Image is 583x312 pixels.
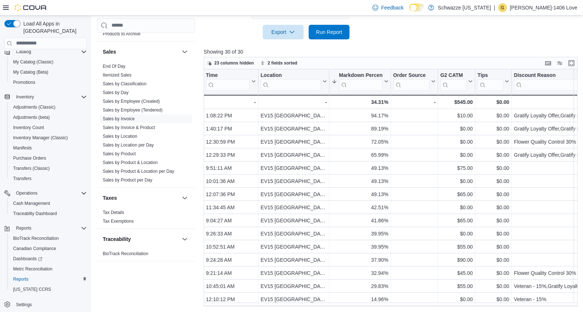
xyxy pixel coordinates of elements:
div: $545.00 [440,98,473,106]
div: Time [206,72,250,90]
div: 72.05% [332,137,388,146]
span: Itemized Sales [103,72,132,78]
div: 12:30:59 PM [206,137,256,146]
a: Sales by Employee (Tendered) [103,108,163,113]
button: Markdown Percent [332,72,388,90]
div: 41.86% [332,216,388,225]
div: Markdown Percent [339,72,383,90]
button: Catalog [1,47,90,57]
div: $0.00 [477,137,509,146]
a: [US_STATE] CCRS [10,285,54,294]
div: 12:29:33 PM [206,151,256,159]
a: Sales by Classification [103,81,146,86]
div: - [206,98,256,106]
h3: Traceability [103,235,131,243]
div: $0.00 [440,229,473,238]
button: Catalog [13,47,34,56]
span: Inventory [13,93,87,101]
button: Adjustments (Classic) [7,102,90,112]
span: My Catalog (Beta) [10,68,87,77]
a: Settings [13,300,35,309]
div: EV15 [GEOGRAPHIC_DATA] [261,203,327,212]
button: Location [261,72,327,90]
button: Canadian Compliance [7,243,90,254]
div: EV15 [GEOGRAPHIC_DATA] [261,229,327,238]
div: 1:40:17 PM [206,124,256,133]
span: My Catalog (Beta) [13,69,48,75]
button: Metrc Reconciliation [7,264,90,274]
a: Canadian Compliance [10,244,59,253]
button: Reports [1,223,90,233]
span: Adjustments (beta) [10,113,87,122]
span: Dashboards [10,254,87,263]
a: Sales by Product & Location per Day [103,169,174,174]
a: Adjustments (Classic) [10,103,58,112]
a: Traceabilty Dashboard [10,209,60,218]
a: Sales by Location per Day [103,143,154,148]
span: Transfers (Classic) [13,165,50,171]
span: Tax Exemptions [103,218,134,224]
span: [US_STATE] CCRS [13,286,51,292]
div: $65.00 [440,190,473,199]
h3: Taxes [103,194,117,202]
img: Cova [15,4,47,11]
div: EV15 [GEOGRAPHIC_DATA] [261,177,327,186]
div: $0.00 [477,98,509,106]
span: Traceabilty Dashboard [10,209,87,218]
p: [PERSON_NAME]-1406 Love [510,3,577,12]
a: End Of Day [103,64,125,69]
button: Taxes [180,194,189,202]
span: Sales by Invoice [103,116,134,122]
button: Transfers (Classic) [7,163,90,173]
div: Traceability [97,249,195,261]
span: Reports [13,224,87,233]
span: Adjustments (Classic) [13,104,55,110]
button: Sales [180,47,189,56]
span: Purchase Orders [10,154,87,163]
div: G2 CATM [440,72,467,90]
button: Keyboard shortcuts [544,59,552,67]
div: - [393,98,436,106]
button: My Catalog (Classic) [7,57,90,67]
a: BioTrack Reconciliation [10,234,62,243]
div: EV15 [GEOGRAPHIC_DATA] [261,137,327,146]
div: 10:45:01 AM [206,282,256,290]
button: Traceabilty Dashboard [7,208,90,219]
div: Isaac-1406 Love [498,3,507,12]
div: 49.13% [332,164,388,172]
span: My Catalog (Classic) [10,58,87,66]
div: $65.00 [440,216,473,225]
a: Sales by Day [103,90,129,95]
span: Transfers [13,176,31,182]
span: Manifests [13,145,32,151]
span: End Of Day [103,63,125,69]
span: Transfers [10,174,87,183]
a: Reports [10,275,31,284]
div: $10.00 [440,111,473,120]
div: 9:26:33 AM [206,229,256,238]
div: 9:04:27 AM [206,216,256,225]
button: Traceability [103,235,179,243]
div: Location [261,72,321,79]
div: 11:34:45 AM [206,203,256,212]
div: $0.00 [477,269,509,277]
span: Purchase Orders [13,155,46,161]
div: Location [261,72,321,90]
button: Inventory Count [7,122,90,133]
button: Display options [555,59,564,67]
a: My Catalog (Classic) [10,58,56,66]
div: $0.00 [440,151,473,159]
span: I1 [501,3,504,12]
span: Inventory [16,94,34,100]
span: Cash Management [10,199,87,208]
span: Sales by Product & Location [103,160,158,165]
span: Sales by Product per Day [103,177,152,183]
div: 9:24:28 AM [206,256,256,264]
div: EV15 [GEOGRAPHIC_DATA] [261,164,327,172]
div: $55.00 [440,282,473,290]
span: Cash Management [13,200,50,206]
span: Reports [16,225,31,231]
a: My Catalog (Beta) [10,68,51,77]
